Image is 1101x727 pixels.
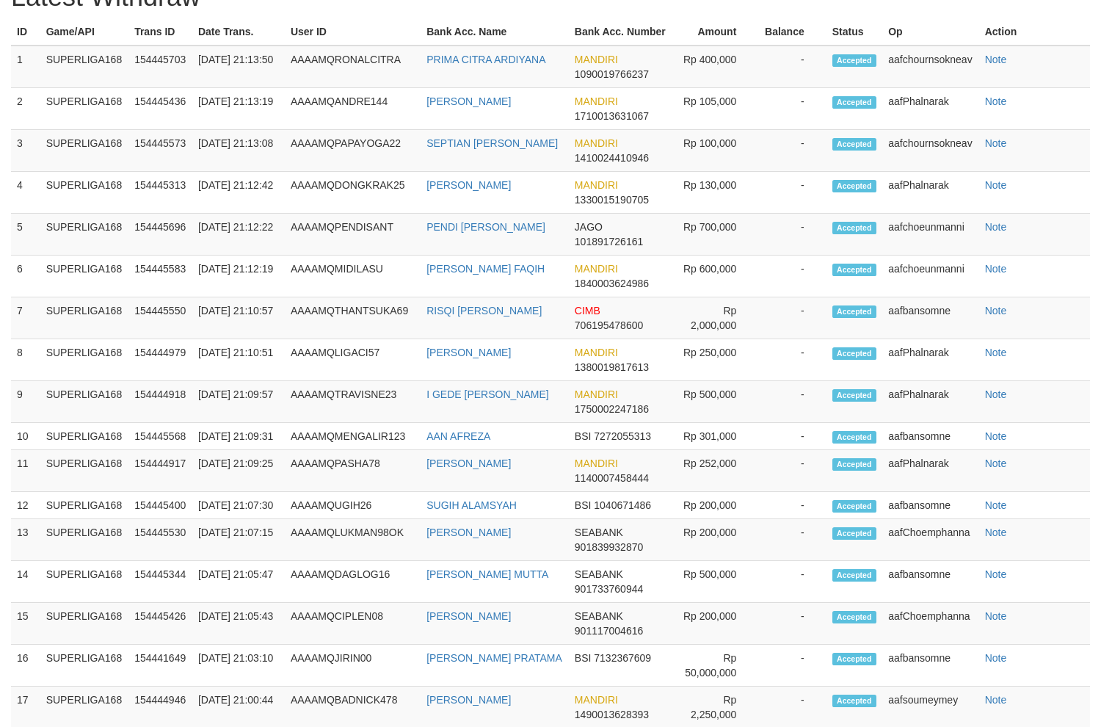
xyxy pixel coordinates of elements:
th: Bank Acc. Name [421,18,569,46]
td: Rp 500,000 [673,381,759,423]
td: Rp 200,000 [673,519,759,561]
a: [PERSON_NAME] [426,457,511,469]
td: SUPERLIGA168 [40,339,128,381]
td: aafchournsokneav [882,46,978,88]
td: 7 [11,297,40,339]
td: AAAAMQANDRE144 [285,88,421,130]
td: AAAAMQDAGLOG16 [285,561,421,603]
span: Accepted [832,695,876,707]
a: Note [985,221,1007,233]
a: Note [985,694,1007,706]
span: 901733760944 [575,583,643,595]
span: Accepted [832,347,876,360]
a: Note [985,305,1007,317]
a: Note [985,652,1007,664]
a: Note [985,388,1007,400]
span: 901117004616 [575,625,643,637]
span: Accepted [832,54,876,67]
td: aafPhalnarak [882,88,978,130]
td: 16 [11,645,40,687]
td: Rp 700,000 [673,214,759,256]
td: 154445703 [128,46,192,88]
td: [DATE] 21:10:51 [192,339,285,381]
span: 706195478600 [575,319,643,331]
a: I GEDE [PERSON_NAME] [426,388,548,400]
td: Rp 400,000 [673,46,759,88]
span: 1040671486 [594,499,651,511]
span: BSI [575,652,592,664]
a: Note [985,527,1007,538]
td: - [758,603,826,645]
span: MANDIRI [575,179,618,191]
span: 1710013631067 [575,110,649,122]
td: [DATE] 21:07:30 [192,492,285,519]
td: - [758,381,826,423]
td: SUPERLIGA168 [40,519,128,561]
td: AAAAMQMENGALIR123 [285,423,421,450]
td: aafchoeunmanni [882,256,978,297]
td: 3 [11,130,40,172]
td: 8 [11,339,40,381]
td: aafPhalnarak [882,172,978,214]
span: Accepted [832,96,876,109]
td: AAAAMQMIDILASU [285,256,421,297]
td: SUPERLIGA168 [40,603,128,645]
td: 154445550 [128,297,192,339]
td: SUPERLIGA168 [40,172,128,214]
td: Rp 600,000 [673,256,759,297]
td: AAAAMQJIRIN00 [285,645,421,687]
a: Note [985,179,1007,191]
a: SEPTIAN [PERSON_NAME] [426,137,558,149]
td: 154445583 [128,256,192,297]
td: 154445696 [128,214,192,256]
a: Note [985,457,1007,469]
td: Rp 500,000 [673,561,759,603]
td: [DATE] 21:07:15 [192,519,285,561]
td: [DATE] 21:10:57 [192,297,285,339]
td: 154445400 [128,492,192,519]
span: SEABANK [575,610,623,622]
th: Bank Acc. Number [569,18,673,46]
td: aafChoemphanna [882,519,978,561]
td: AAAAMQLIGACI57 [285,339,421,381]
td: [DATE] 21:12:42 [192,172,285,214]
td: Rp 200,000 [673,492,759,519]
td: 15 [11,603,40,645]
td: Rp 100,000 [673,130,759,172]
a: [PERSON_NAME] [426,347,511,358]
td: SUPERLIGA168 [40,645,128,687]
a: [PERSON_NAME] PRATAMA [426,652,562,664]
td: [DATE] 21:13:50 [192,46,285,88]
td: 1 [11,46,40,88]
td: aafbansomne [882,645,978,687]
span: JAGO [575,221,603,233]
td: AAAAMQPENDISANT [285,214,421,256]
span: 1490013628393 [575,709,649,720]
td: 154445313 [128,172,192,214]
td: AAAAMQDONGKRAK25 [285,172,421,214]
td: 10 [11,423,40,450]
td: AAAAMQRONALCITRA [285,46,421,88]
span: 1330015190705 [575,194,649,206]
span: 901839932870 [575,541,643,553]
a: Note [985,347,1007,358]
td: [DATE] 21:03:10 [192,645,285,687]
a: Note [985,610,1007,622]
th: Date Trans. [192,18,285,46]
td: 6 [11,256,40,297]
td: Rp 50,000,000 [673,645,759,687]
td: - [758,256,826,297]
span: MANDIRI [575,263,618,275]
span: MANDIRI [575,54,618,65]
td: AAAAMQUGIH26 [285,492,421,519]
span: 1840003624986 [575,278,649,289]
td: SUPERLIGA168 [40,130,128,172]
th: User ID [285,18,421,46]
a: Note [985,430,1007,442]
td: 12 [11,492,40,519]
td: Rp 2,000,000 [673,297,759,339]
td: SUPERLIGA168 [40,450,128,492]
td: aafbansomne [882,297,978,339]
td: 154445573 [128,130,192,172]
span: MANDIRI [575,137,618,149]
